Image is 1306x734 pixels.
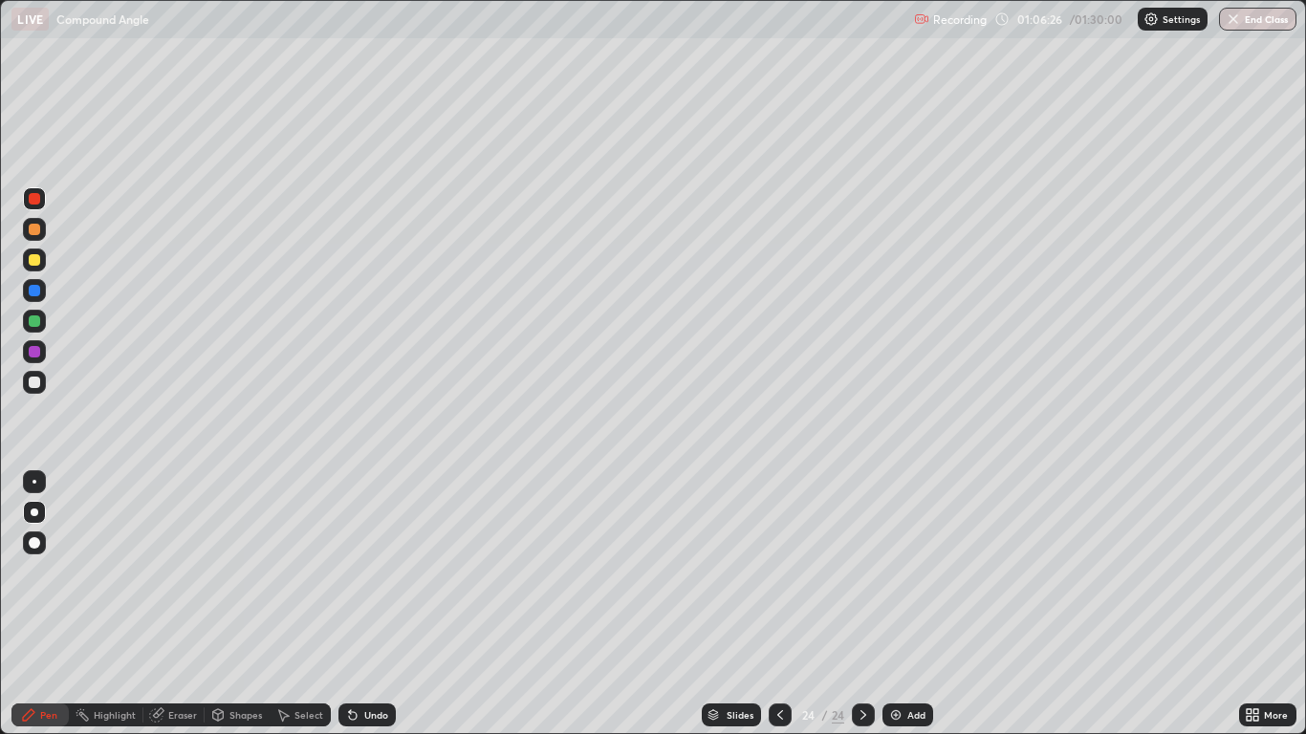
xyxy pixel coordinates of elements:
img: add-slide-button [888,707,903,723]
p: Recording [933,12,987,27]
div: Shapes [229,710,262,720]
div: / [822,709,828,721]
p: Settings [1163,14,1200,24]
div: Slides [727,710,753,720]
div: Add [907,710,925,720]
img: class-settings-icons [1143,11,1159,27]
div: Select [294,710,323,720]
img: recording.375f2c34.svg [914,11,929,27]
div: Highlight [94,710,136,720]
div: Pen [40,710,57,720]
div: 24 [799,709,818,721]
div: 24 [832,706,844,723]
div: Eraser [168,710,197,720]
div: More [1264,710,1288,720]
p: Compound Angle [56,11,149,27]
button: End Class [1219,8,1296,31]
img: end-class-cross [1226,11,1241,27]
p: LIVE [17,11,43,27]
div: Undo [364,710,388,720]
